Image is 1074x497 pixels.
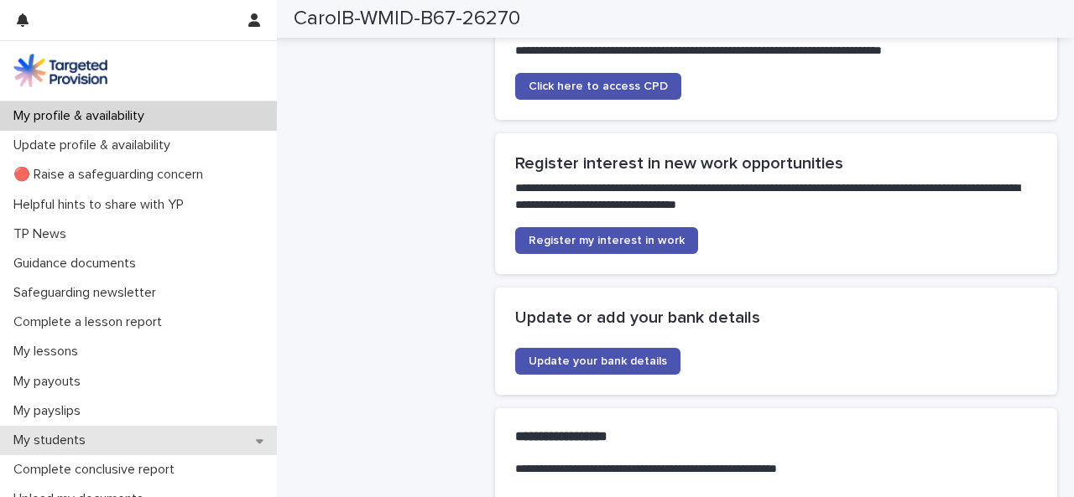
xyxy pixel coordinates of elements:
[7,403,94,419] p: My payslips
[529,355,667,367] span: Update your bank details
[515,308,1038,328] h2: Update or add your bank details
[7,314,175,330] p: Complete a lesson report
[7,462,188,478] p: Complete conclusive report
[515,348,680,375] a: Update your bank details
[7,432,99,448] p: My students
[515,153,1038,173] h2: Register interest in new work opportunities
[7,226,80,242] p: TP News
[529,235,685,246] span: Register my interest in work
[13,54,107,87] img: M5nRWzHhSzIhMunXDL62
[7,374,94,390] p: My payouts
[7,167,216,183] p: 🔴 Raise a safeguarding concern
[7,137,184,153] p: Update profile & availability
[529,80,668,92] span: Click here to access CPD
[7,256,149,272] p: Guidance documents
[515,73,681,100] a: Click here to access CPD
[7,344,91,360] p: My lessons
[7,108,158,124] p: My profile & availability
[7,285,169,301] p: Safeguarding newsletter
[515,227,698,254] a: Register my interest in work
[7,197,197,213] p: Helpful hints to share with YP
[294,7,520,31] h2: CarolB-WMID-B67-26270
